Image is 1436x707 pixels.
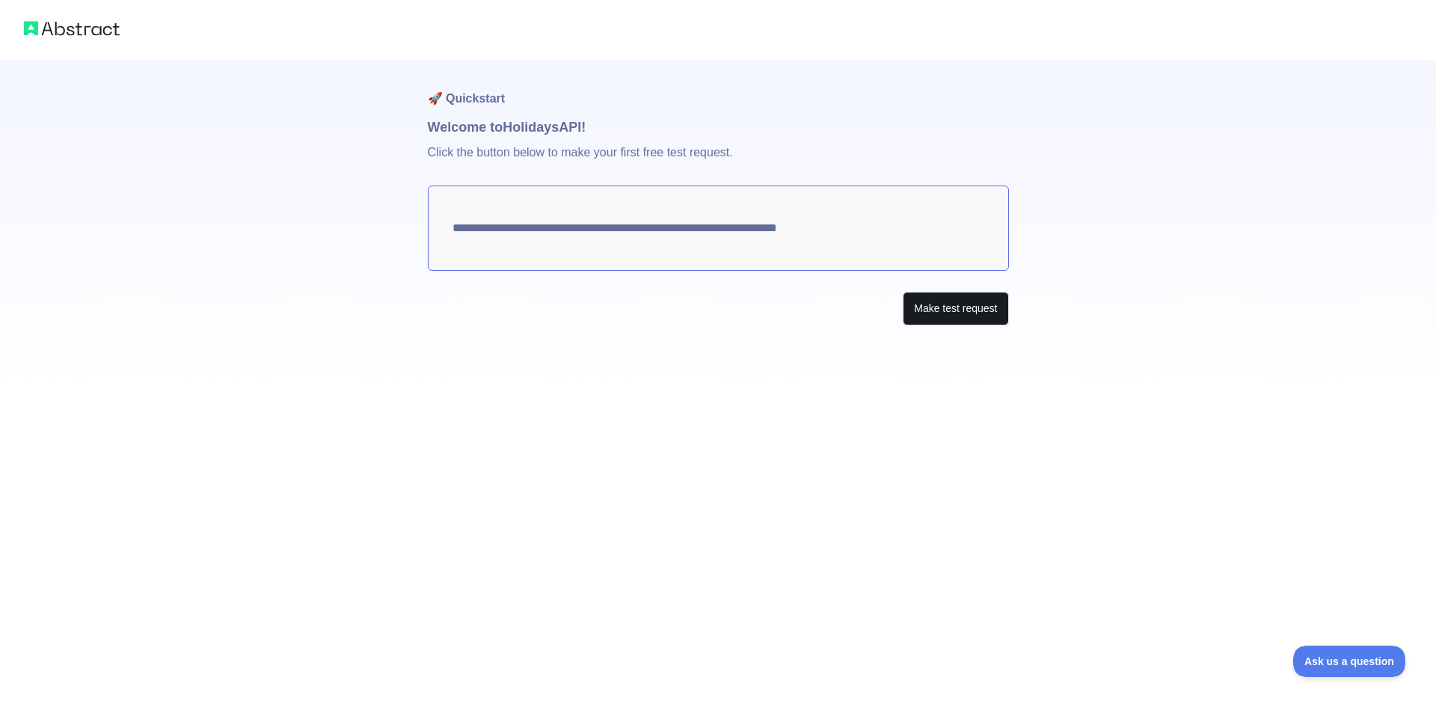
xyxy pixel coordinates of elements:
h1: 🚀 Quickstart [428,60,1009,117]
button: Make test request [903,292,1008,325]
iframe: Toggle Customer Support [1293,646,1406,677]
h1: Welcome to Holidays API! [428,117,1009,138]
img: Abstract logo [24,18,120,39]
p: Click the button below to make your first free test request. [428,138,1009,186]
